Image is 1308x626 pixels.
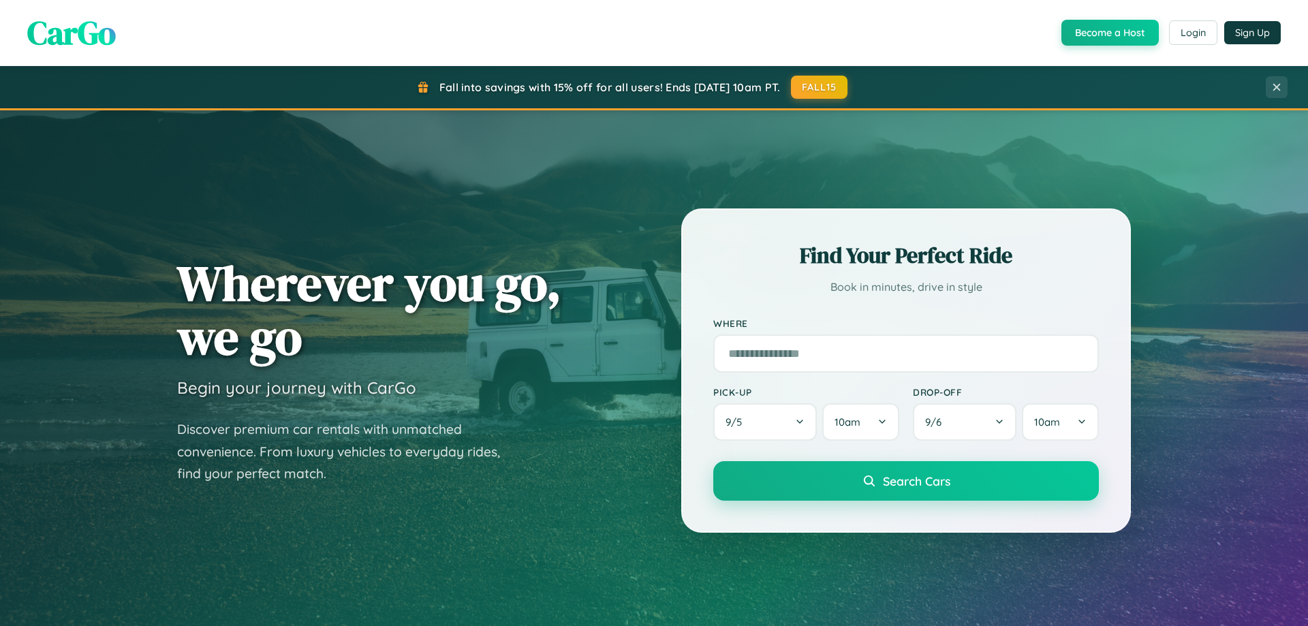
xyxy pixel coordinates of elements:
[1061,20,1159,46] button: Become a Host
[1022,403,1099,441] button: 10am
[177,256,561,364] h1: Wherever you go, we go
[1224,21,1281,44] button: Sign Up
[177,377,416,398] h3: Begin your journey with CarGo
[913,403,1016,441] button: 9/6
[713,461,1099,501] button: Search Cars
[726,416,749,428] span: 9 / 5
[713,403,817,441] button: 9/5
[791,76,848,99] button: FALL15
[177,418,518,485] p: Discover premium car rentals with unmatched convenience. From luxury vehicles to everyday rides, ...
[1169,20,1217,45] button: Login
[713,277,1099,297] p: Book in minutes, drive in style
[713,240,1099,270] h2: Find Your Perfect Ride
[835,416,860,428] span: 10am
[883,473,950,488] span: Search Cars
[713,386,899,398] label: Pick-up
[913,386,1099,398] label: Drop-off
[439,80,781,94] span: Fall into savings with 15% off for all users! Ends [DATE] 10am PT.
[822,403,899,441] button: 10am
[27,10,116,55] span: CarGo
[1034,416,1060,428] span: 10am
[713,317,1099,329] label: Where
[925,416,948,428] span: 9 / 6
